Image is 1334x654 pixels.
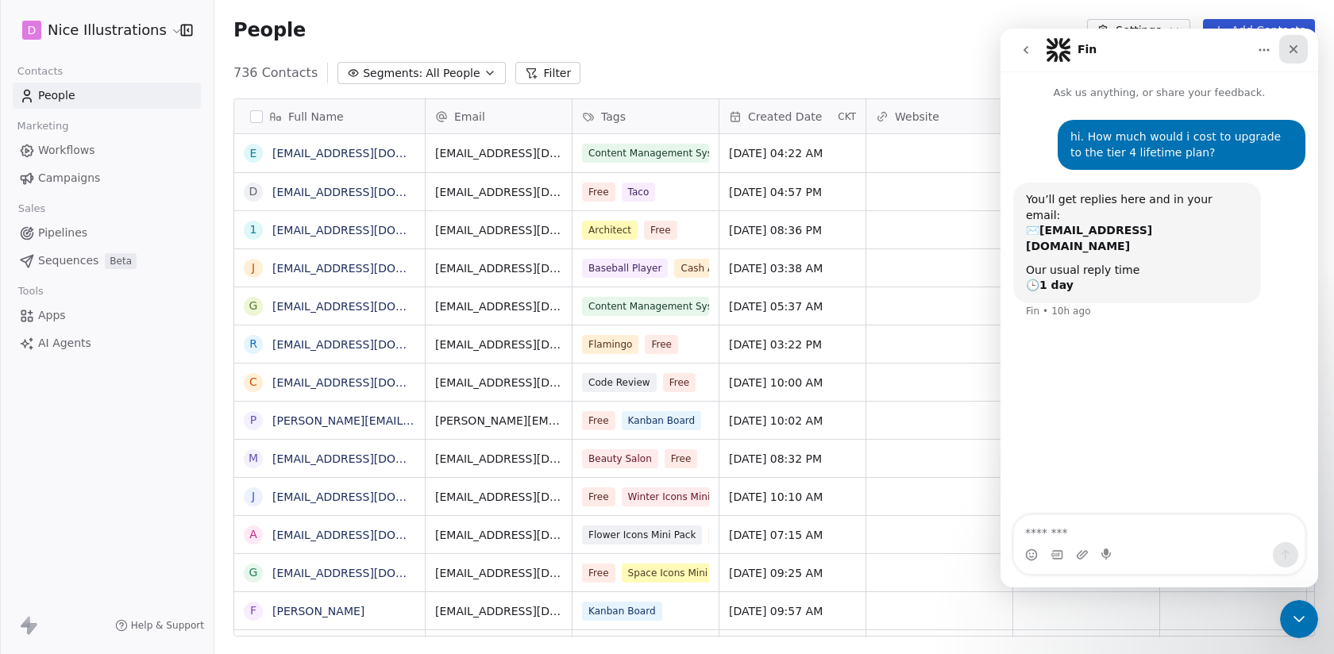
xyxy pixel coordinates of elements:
button: Settings [1087,19,1189,41]
span: Free [663,373,696,392]
a: Pipelines [13,220,201,246]
span: Tools [11,279,50,303]
span: Pipelines [38,225,87,241]
span: Beta [105,253,137,269]
span: [DATE] 10:00 AM [729,375,856,390]
span: Email [454,109,485,125]
span: [EMAIL_ADDRESS][DOMAIN_NAME] [435,222,562,238]
div: r [249,336,257,352]
span: Content Management System [582,144,709,163]
span: Website [895,109,939,125]
span: Workflows [38,142,95,159]
a: [PERSON_NAME] [272,605,364,617]
span: Cash App [674,259,732,278]
span: [EMAIL_ADDRESS][DOMAIN_NAME] [435,603,562,619]
a: [EMAIL_ADDRESS][DOMAIN_NAME] [272,567,467,579]
span: All People [426,65,480,82]
div: c [249,374,257,390]
span: [DATE] 09:25 AM [729,565,856,581]
a: [EMAIL_ADDRESS][DOMAIN_NAME] [272,452,467,465]
span: Full Name [288,109,344,125]
span: Campaigns [38,170,100,187]
span: AI Agents [38,335,91,352]
span: Baseball Player [582,259,668,278]
span: [DATE] 09:57 AM [729,603,856,619]
span: [DATE] 03:22 PM [729,337,856,352]
span: Free [582,564,615,583]
a: SequencesBeta [13,248,201,274]
span: [EMAIL_ADDRESS][DOMAIN_NAME] [435,145,562,161]
div: m [249,450,258,467]
span: Help & Support [131,619,204,632]
span: [DATE] 04:57 PM [729,184,856,200]
span: Kanban Board [622,411,702,430]
div: p [250,412,256,429]
span: Taco [622,183,656,202]
div: j [252,488,255,505]
span: Sequences [38,252,98,269]
iframe: Intercom live chat [1280,600,1318,638]
a: [EMAIL_ADDRESS][DOMAIN_NAME] [272,529,467,541]
span: [EMAIL_ADDRESS][DOMAIN_NAME] [435,527,562,543]
a: [EMAIL_ADDRESS][DOMAIN_NAME] [272,147,467,160]
span: Free [644,221,677,240]
a: [EMAIL_ADDRESS][DOMAIN_NAME] [272,490,467,503]
span: Code Review [582,373,657,392]
div: Email [426,99,572,133]
span: Sales [11,197,52,221]
span: [EMAIL_ADDRESS][DOMAIN_NAME] [435,184,562,200]
div: F [250,602,256,619]
span: [DATE] 05:37 AM [729,298,856,314]
div: a [249,526,257,543]
a: [EMAIL_ADDRESS][DOMAIN_NAME] [272,300,467,313]
span: [DATE] 04:22 AM [729,145,856,161]
span: Architect [582,221,638,240]
a: [EMAIL_ADDRESS][DOMAIN_NAME] [272,186,467,198]
span: [EMAIL_ADDRESS][DOMAIN_NAME] [435,260,562,276]
span: 736 Contacts [233,63,318,83]
span: Contacts [10,60,70,83]
span: [DATE] 10:10 AM [729,489,856,505]
span: Flamingo [582,335,638,354]
span: [EMAIL_ADDRESS][DOMAIN_NAME] [435,375,562,390]
div: Website [866,99,1012,133]
span: [EMAIL_ADDRESS][DOMAIN_NAME] [435,337,562,352]
span: Kanban Board [582,602,662,621]
span: Free [645,335,678,354]
div: e [250,145,257,162]
span: Marketing [10,114,75,138]
a: People [13,83,201,109]
a: AI Agents [13,330,201,356]
div: g [249,298,258,314]
span: Nice Illustrations [48,20,167,40]
span: [DATE] 10:02 AM [729,413,856,429]
span: Free [665,449,698,468]
span: People [38,87,75,104]
a: [EMAIL_ADDRESS][DOMAIN_NAME] [272,338,467,351]
span: [EMAIL_ADDRESS][DOMAIN_NAME] [435,451,562,467]
a: Campaigns [13,165,201,191]
span: Apps [38,307,66,324]
span: D [28,22,37,38]
span: [DATE] 03:38 AM [729,260,856,276]
span: Content Management System [582,297,709,316]
a: Apps [13,302,201,329]
button: Filter [515,62,581,84]
span: Flower Icons Mini Pack [582,525,702,544]
div: grid [234,134,426,637]
button: Add Contacts [1203,19,1315,41]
